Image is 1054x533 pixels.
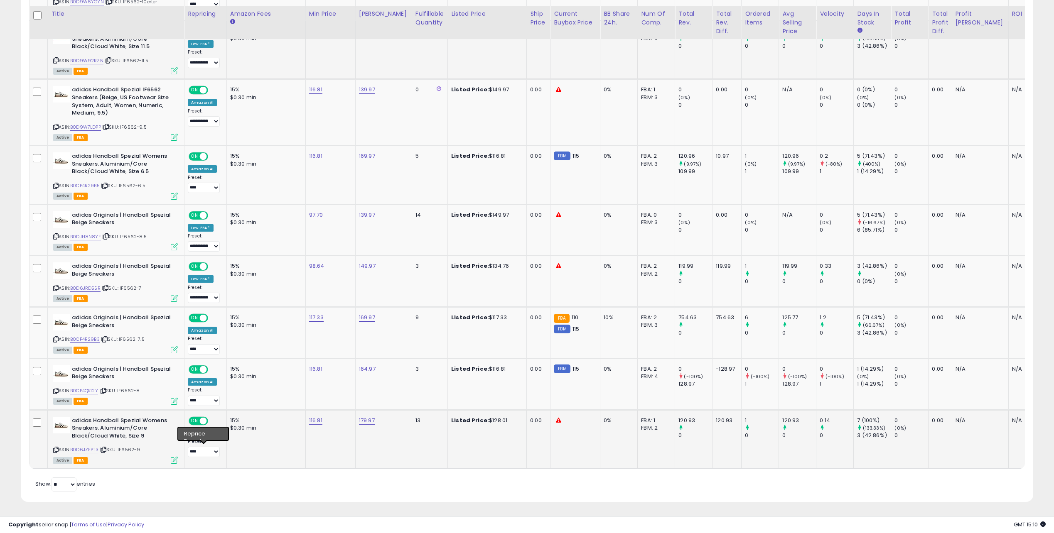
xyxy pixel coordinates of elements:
[678,380,712,388] div: 128.97
[857,86,891,93] div: 0 (0%)
[857,329,891,337] div: 3 (42.86%)
[716,86,735,93] div: 0.00
[782,278,816,285] div: 0
[70,336,100,343] a: B0CP4R29B3
[894,271,906,277] small: (0%)
[530,86,544,93] div: 0.00
[604,262,631,270] div: 0%
[53,244,72,251] span: All listings currently available for purchase on Amazon
[70,446,98,453] a: B0D6JZFPT3
[894,161,906,167] small: (0%)
[716,211,735,219] div: 0.00
[53,211,70,228] img: 31c2aZHGACL._SL40_.jpg
[188,233,220,252] div: Preset:
[188,285,220,303] div: Preset:
[1012,262,1039,270] div: N/A
[188,224,214,232] div: Low. FBA *
[72,152,173,178] b: adidas Handball Spezial Womens Sneakers. Aluminium/Core Black/Cloud White, Size 6.5
[105,57,148,64] span: | SKU: IF6562-11.5
[678,226,712,234] div: 0
[451,86,520,93] div: $149.97
[894,219,906,226] small: (0%)
[230,152,299,160] div: 15%
[782,211,810,219] div: N/A
[309,86,322,94] a: 116.81
[745,380,779,388] div: 1
[894,101,928,109] div: 0
[820,42,853,50] div: 0
[641,211,668,219] div: FBA: 0
[309,211,323,219] a: 97.70
[188,165,217,173] div: Amazon AI
[53,314,178,352] div: ASIN:
[207,153,220,160] span: OFF
[745,42,779,50] div: 0
[894,168,928,175] div: 0
[572,325,579,333] span: 115
[863,322,884,328] small: (66.67%)
[678,168,712,175] div: 109.99
[451,365,520,373] div: $116.81
[863,161,881,167] small: (400%)
[932,86,945,93] div: 0.00
[415,152,441,160] div: 5
[820,262,853,270] div: 0.33
[604,10,634,27] div: BB Share 24h.
[894,226,928,234] div: 0
[53,193,72,200] span: All listings currently available for purchase on Amazon
[53,152,70,169] img: 31c2aZHGACL._SL40_.jpg
[782,168,816,175] div: 109.99
[188,40,214,48] div: Low. FBA *
[230,18,235,26] small: Amazon Fees.
[745,10,775,27] div: Ordered Items
[782,42,816,50] div: 0
[359,86,375,94] a: 139.97
[530,365,544,373] div: 0.00
[894,314,928,321] div: 0
[745,329,779,337] div: 0
[857,278,891,285] div: 0 (0%)
[189,153,200,160] span: ON
[782,10,813,36] div: Avg Selling Price
[745,262,779,270] div: 1
[188,175,220,193] div: Preset:
[102,233,147,240] span: | SKU: IF6562-8.5
[788,373,807,380] small: (-100%)
[820,10,850,18] div: Velocity
[857,101,891,109] div: 0 (0%)
[678,86,712,93] div: 0
[451,152,520,160] div: $116.81
[641,373,668,380] div: FBM: 4
[530,262,544,270] div: 0.00
[53,86,178,140] div: ASIN:
[554,325,570,333] small: FBM
[53,152,178,198] div: ASIN:
[932,211,945,219] div: 0.00
[857,42,891,50] div: 3 (42.86%)
[309,365,322,373] a: 116.81
[53,68,72,75] span: All listings currently available for purchase on Amazon
[53,134,72,141] span: All listings currently available for purchase on Amazon
[207,366,220,373] span: OFF
[189,87,200,94] span: ON
[1012,10,1042,18] div: ROI
[641,160,668,168] div: FBM: 3
[207,263,220,270] span: OFF
[359,10,408,18] div: [PERSON_NAME]
[451,152,489,160] b: Listed Price:
[415,262,441,270] div: 3
[745,365,779,373] div: 0
[53,314,70,330] img: 31c2aZHGACL._SL40_.jpg
[309,416,322,425] a: 116.81
[716,262,735,270] div: 119.99
[782,86,810,93] div: N/A
[894,278,928,285] div: 0
[745,278,779,285] div: 0
[788,161,806,167] small: (9.97%)
[230,219,299,226] div: $0.30 min
[359,152,375,160] a: 169.97
[641,321,668,329] div: FBM: 3
[70,233,101,240] a: B0DJH8N8YF
[230,270,299,278] div: $0.30 min
[72,86,173,119] b: adidas Handball Spezial IF6562 Sneakers (Beige, US Footwear Size System, Adult, Women, Numeric, M...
